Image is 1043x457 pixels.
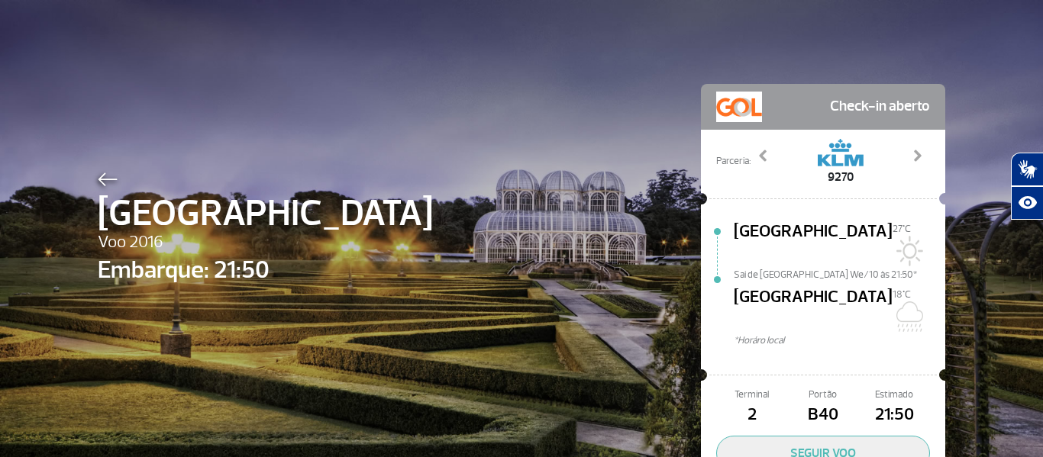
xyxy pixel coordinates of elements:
[787,388,858,402] span: Portão
[716,154,751,169] span: Parceria:
[1011,153,1043,220] div: Plugin de acessibilidade da Hand Talk.
[830,92,930,122] span: Check-in aberto
[98,252,433,288] span: Embarque: 21:50
[893,301,923,332] img: Nublado
[734,268,945,278] span: Sai de [GEOGRAPHIC_DATA] We/10 às 21:50*
[734,219,893,268] span: [GEOGRAPHIC_DATA]
[787,402,858,428] span: B40
[716,388,787,402] span: Terminal
[1011,153,1043,186] button: Abrir tradutor de língua de sinais.
[734,333,945,348] span: *Horáro local
[98,186,433,241] span: [GEOGRAPHIC_DATA]
[716,402,787,428] span: 2
[818,168,864,186] span: 9270
[734,285,893,333] span: [GEOGRAPHIC_DATA]
[98,230,433,256] span: Voo 2016
[893,236,923,266] img: Sol
[859,402,930,428] span: 21:50
[893,288,911,301] span: 18°C
[893,223,911,235] span: 27°C
[859,388,930,402] span: Estimado
[1011,186,1043,220] button: Abrir recursos assistivos.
